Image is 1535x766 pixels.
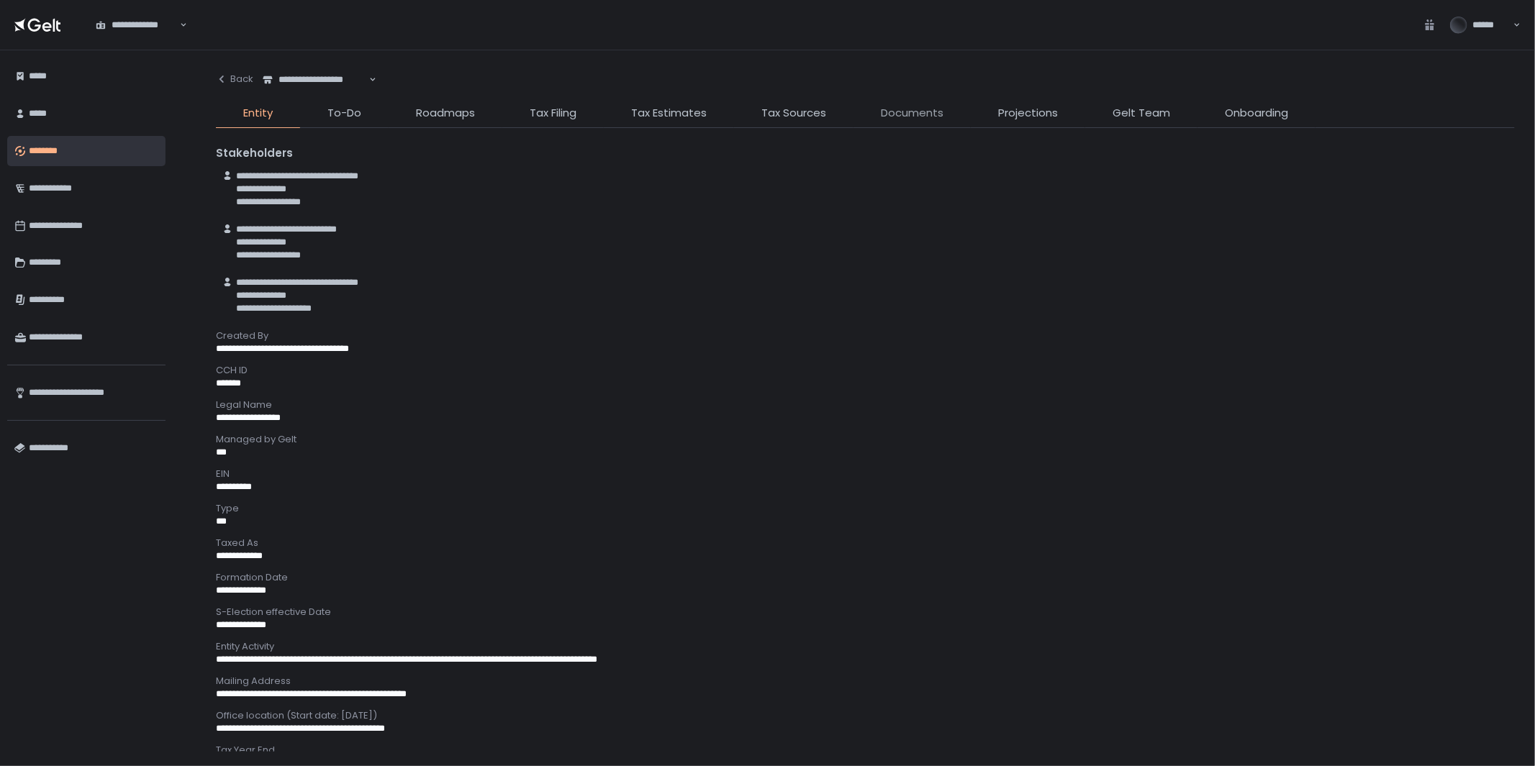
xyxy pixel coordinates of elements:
div: Managed by Gelt [216,433,1515,446]
span: To-Do [327,105,361,122]
div: Created By [216,329,1515,342]
div: Taxed As [216,537,1515,550]
div: Office location (Start date: [DATE]) [216,709,1515,722]
span: Gelt Team [1113,105,1170,122]
span: Tax Filing [530,105,576,122]
div: Formation Date [216,571,1515,584]
span: Roadmaps [416,105,475,122]
div: Tax Year End [216,744,1515,757]
div: S-Election effective Date [216,606,1515,619]
span: Projections [998,105,1058,122]
div: Search for option [253,65,376,95]
div: Back [216,73,253,86]
span: Documents [881,105,943,122]
div: EIN [216,468,1515,480]
div: Entity Activity [216,640,1515,653]
button: Back [216,65,253,94]
input: Search for option [367,73,368,87]
div: Stakeholders [216,145,1515,162]
div: CCH ID [216,364,1515,377]
div: Legal Name [216,398,1515,411]
span: Tax Sources [761,105,826,122]
span: Onboarding [1225,105,1288,122]
span: Tax Estimates [631,105,707,122]
div: Mailing Address [216,675,1515,688]
div: Search for option [86,9,187,40]
span: Entity [243,105,273,122]
div: Type [216,502,1515,515]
